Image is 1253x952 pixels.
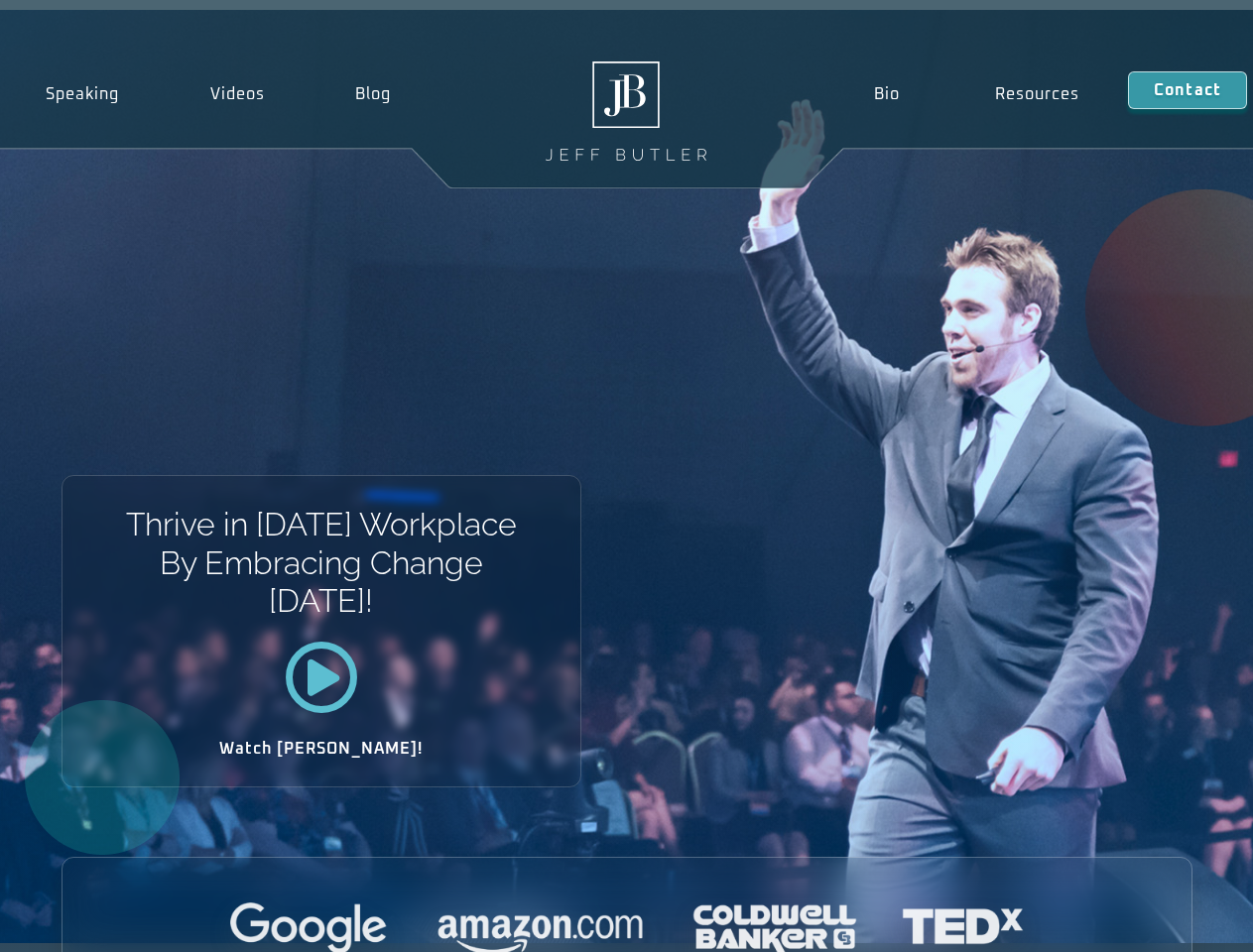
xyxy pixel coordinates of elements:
[124,506,518,620] h1: Thrive in [DATE] Workplace By Embracing Change [DATE]!
[947,71,1128,117] a: Resources
[825,71,1127,117] nav: Menu
[1128,71,1247,109] a: Contact
[132,741,511,757] h2: Watch [PERSON_NAME]!
[310,71,437,117] a: Blog
[825,71,947,117] a: Bio
[165,71,311,117] a: Videos
[1154,82,1221,98] span: Contact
